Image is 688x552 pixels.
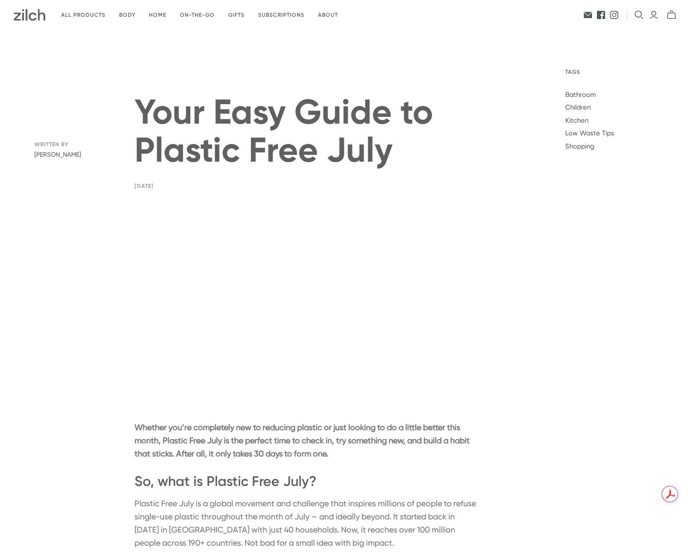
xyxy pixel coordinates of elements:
a: Bathroom [565,91,596,99]
a: On-the-go [173,5,221,26]
img: Rachel Sebastian [34,102,62,130]
a: Gifts [221,5,251,26]
button: Open search [635,10,644,19]
a: Low Waste Tips [565,129,614,137]
span: Tags [565,68,654,76]
a: Children [565,103,591,111]
a: Shopping [565,142,594,150]
img: Zilch has done the hard yards and handpicked the best ethical and sustainable products for you an... [14,9,45,21]
p: Plastic Free July is a global movement and challenge that inspires millions of people to refuse s... [135,497,479,549]
img: Your Easy Guide to Plastic Free July [135,205,479,398]
a: Home [142,5,173,26]
a: Kitchen [565,116,588,125]
span: [PERSON_NAME] [34,150,102,159]
button: mini-cart-toggle [664,10,679,20]
label: [DATE] [135,183,154,189]
a: Login [649,10,659,20]
a: Subscriptions [251,5,311,26]
a: About [311,5,345,26]
h3: So, what is Plastic Free July? [135,474,479,489]
a: Body [112,5,142,26]
a: All products [54,5,112,26]
a: Your Easy Guide to Plastic Free July [135,91,433,171]
p: Whether you’re completely new to reducing plastic or just looking to do a little better this mont... [135,421,479,460]
span: Written by [34,141,102,149]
